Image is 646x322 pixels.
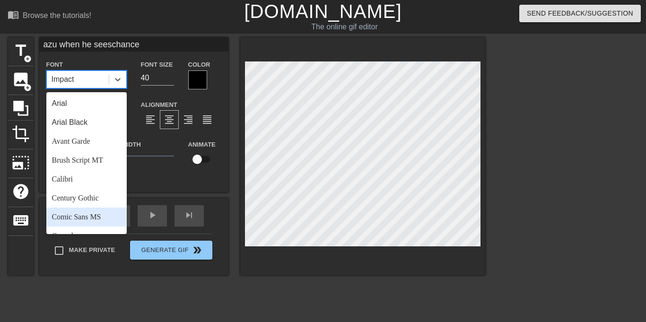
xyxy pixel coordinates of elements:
[188,140,216,149] label: Animate
[519,5,641,22] button: Send Feedback/Suggestion
[12,125,30,143] span: crop
[147,209,158,221] span: play_arrow
[46,113,127,132] div: Arial Black
[130,241,212,260] button: Generate Gif
[24,84,32,92] span: add_circle
[52,74,74,85] div: Impact
[527,8,633,19] span: Send Feedback/Suggestion
[141,100,177,110] label: Alignment
[188,60,210,70] label: Color
[164,114,175,125] span: format_align_center
[69,245,115,255] span: Make Private
[23,11,91,19] div: Browse the tutorials!
[192,244,203,256] span: double_arrow
[46,132,127,151] div: Avant Garde
[12,70,30,88] span: image
[24,55,32,63] span: add_circle
[46,170,127,189] div: Calibri
[46,226,127,245] div: Consolas
[46,189,127,208] div: Century Gothic
[12,42,30,60] span: title
[244,1,402,22] a: [DOMAIN_NAME]
[46,208,127,226] div: Comic Sans MS
[220,21,469,33] div: The online gif editor
[12,154,30,172] span: photo_size_select_large
[8,9,19,20] span: menu_book
[201,114,213,125] span: format_align_justify
[46,60,63,70] label: Font
[12,211,30,229] span: keyboard
[141,60,173,70] label: Font Size
[134,244,208,256] span: Generate Gif
[12,183,30,200] span: help
[183,209,195,221] span: skip_next
[46,94,127,113] div: Arial
[46,151,127,170] div: Brush Script MT
[8,9,91,24] a: Browse the tutorials!
[183,114,194,125] span: format_align_right
[145,114,156,125] span: format_align_left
